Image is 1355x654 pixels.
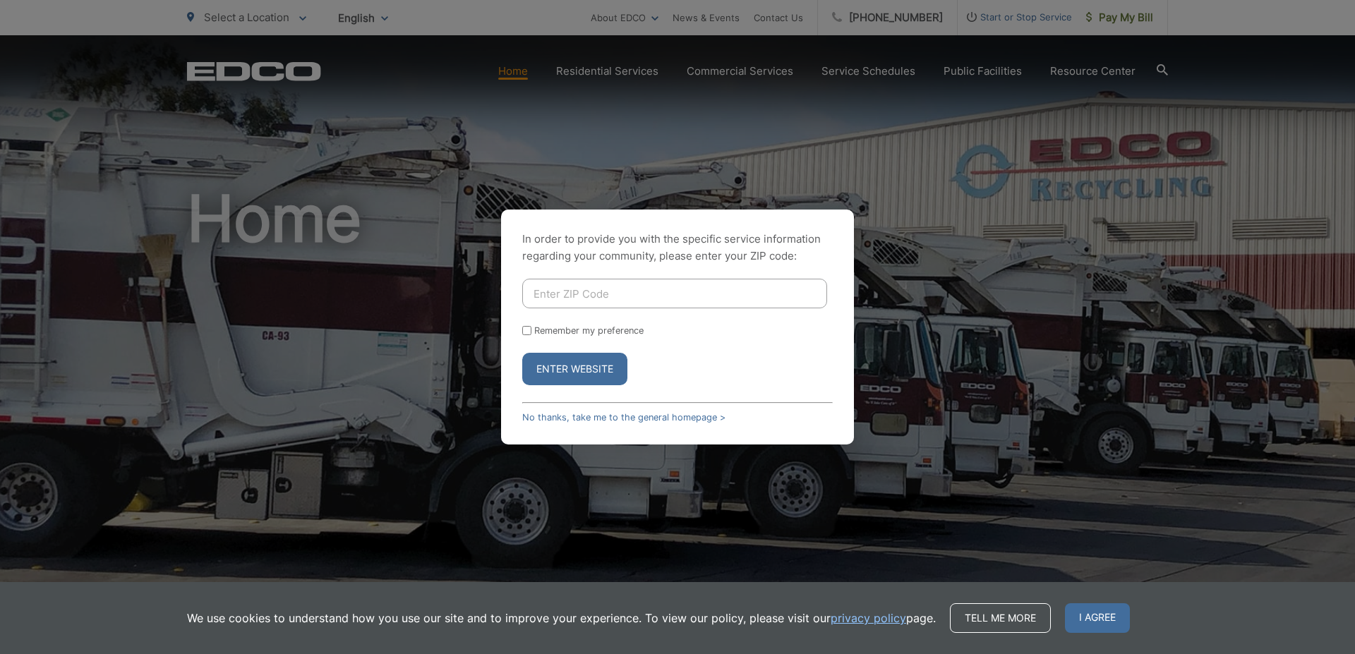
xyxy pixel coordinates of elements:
[522,231,833,265] p: In order to provide you with the specific service information regarding your community, please en...
[522,412,725,423] a: No thanks, take me to the general homepage >
[1065,603,1130,633] span: I agree
[522,353,627,385] button: Enter Website
[534,325,644,336] label: Remember my preference
[187,610,936,626] p: We use cookies to understand how you use our site and to improve your experience. To view our pol...
[522,279,827,308] input: Enter ZIP Code
[831,610,906,626] a: privacy policy
[950,603,1051,633] a: Tell me more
